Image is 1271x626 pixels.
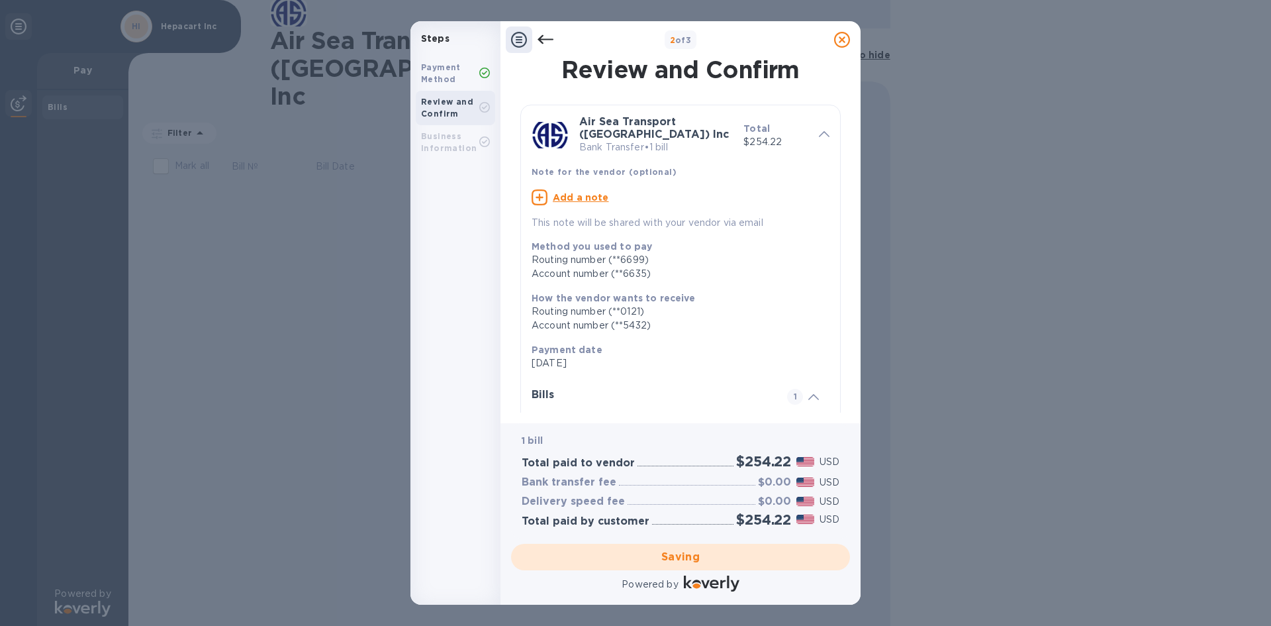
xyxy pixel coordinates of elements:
[622,578,678,592] p: Powered by
[532,389,771,401] h3: Bills
[522,515,649,528] h3: Total paid by customer
[787,389,803,405] span: 1
[684,576,739,592] img: Logo
[421,97,473,119] b: Review and Confirm
[532,167,677,177] b: Note for the vendor (optional)
[743,123,770,134] b: Total
[670,35,675,45] span: 2
[532,293,696,303] b: How the vendor wants to receive
[758,496,791,508] h3: $0.00
[532,319,819,333] div: Account number (**5432)
[579,140,733,154] p: Bank Transfer • 1 bill
[796,497,814,506] img: USD
[532,241,652,252] b: Method you used to pay
[820,495,839,509] p: USD
[522,496,625,508] h3: Delivery speed fee
[532,267,819,281] div: Account number (**6635)
[532,305,819,319] div: Routing number (**0121)
[796,515,814,524] img: USD
[532,216,829,230] p: This note will be shared with your vendor via email
[532,356,819,370] p: [DATE]
[579,115,729,140] b: Air Sea Transport ([GEOGRAPHIC_DATA]) Inc
[820,476,839,490] p: USD
[532,116,829,230] div: Air Sea Transport ([GEOGRAPHIC_DATA]) IncBank Transfer•1 billTotal$254.22Note for the vendor (opt...
[421,62,461,84] b: Payment Method
[796,457,814,466] img: USD
[820,455,839,469] p: USD
[421,33,449,44] b: Steps
[758,476,791,489] h3: $0.00
[522,476,616,489] h3: Bank transfer fee
[522,435,543,446] b: 1 bill
[736,511,791,528] h2: $254.22
[796,478,814,487] img: USD
[670,35,692,45] b: of 3
[553,192,609,203] u: Add a note
[820,513,839,527] p: USD
[518,56,843,83] h1: Review and Confirm
[736,453,791,470] h2: $254.22
[522,457,635,470] h3: Total paid to vendor
[532,253,819,267] div: Routing number (**6699)
[743,135,808,149] p: $254.22
[421,131,477,153] b: Business Information
[532,344,602,355] b: Payment date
